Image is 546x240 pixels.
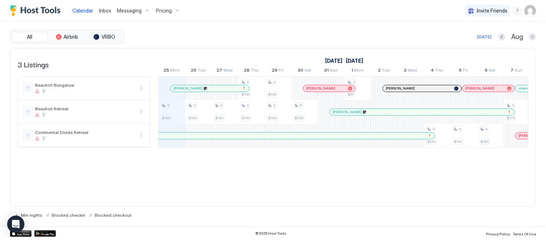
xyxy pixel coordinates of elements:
[427,139,436,144] span: $190
[101,34,115,40] span: VRBO
[351,67,353,75] span: 1
[272,67,278,75] span: 29
[518,86,532,91] span: internal
[12,32,48,42] button: All
[162,66,182,76] a: August 25, 2025
[432,127,435,131] span: 4
[10,30,124,44] div: tab-group
[167,103,169,108] span: 3
[457,66,470,76] a: September 5, 2025
[64,34,79,40] span: Airbnb
[459,67,462,75] span: 5
[273,103,275,108] span: 3
[513,232,536,236] span: Terms Of Use
[459,127,461,131] span: 4
[378,67,381,75] span: 2
[137,84,146,92] div: menu
[174,86,203,91] span: [PERSON_NAME]
[476,33,493,41] button: [DATE]
[304,67,311,75] span: Sat
[137,131,146,140] button: More options
[194,103,196,108] span: 3
[247,80,249,85] span: 2
[242,66,261,76] a: August 28, 2025
[298,67,303,75] span: 30
[86,32,122,42] button: VRBO
[256,231,287,236] span: © 2025 Host Tools
[435,67,443,75] span: Thu
[344,56,365,66] a: September 1, 2025
[486,230,510,237] a: Privacy Policy
[348,92,354,97] span: $97
[512,103,514,108] span: 3
[529,33,536,40] button: Next month
[99,7,111,14] a: Inbox
[137,107,146,116] div: menu
[215,116,223,120] span: $190
[10,230,32,237] a: App Store
[268,116,276,120] span: $190
[486,232,510,236] span: Privacy Policy
[323,56,344,66] a: August 10, 2025
[189,66,208,76] a: August 26, 2025
[72,8,93,14] span: Calendar
[408,67,417,75] span: Wed
[465,86,494,91] span: [PERSON_NAME]
[171,67,180,75] span: Mon
[511,33,523,41] span: Aug
[35,130,134,135] span: Continental Divide Retreat
[507,116,515,120] span: $173
[511,67,514,75] span: 7
[376,66,392,76] a: September 2, 2025
[382,67,390,75] span: Tue
[27,34,33,40] span: All
[330,67,338,75] span: Sun
[454,139,462,144] span: $190
[191,67,197,75] span: 26
[242,92,250,97] span: $139
[489,67,495,75] span: Sat
[463,67,468,75] span: Fri
[270,66,286,76] a: August 29, 2025
[322,66,340,76] a: August 31, 2025
[21,212,42,218] span: Min nights
[509,66,524,76] a: September 7, 2025
[429,66,445,76] a: September 4, 2025
[198,67,206,75] span: Tue
[247,103,249,108] span: 3
[333,110,362,114] span: [PERSON_NAME]
[10,5,64,16] div: Host Tools Logo
[350,66,365,76] a: September 1, 2025
[273,80,275,85] span: 2
[483,66,497,76] a: September 6, 2025
[324,67,329,75] span: 31
[156,8,172,14] span: Pricing
[296,66,313,76] a: August 30, 2025
[242,116,250,120] span: $190
[35,82,134,88] span: Beaufort Bungalow
[353,80,355,85] span: 2
[52,212,85,218] span: Blocked checkin
[268,92,276,97] span: $139
[18,59,49,69] span: 3 Listings
[244,67,250,75] span: 28
[162,116,170,120] span: $190
[300,103,302,108] span: 5
[513,230,536,237] a: Terms Of Use
[402,66,419,76] a: September 3, 2025
[34,230,56,237] div: Google Play Store
[189,116,197,120] span: $190
[117,8,142,14] span: Messaging
[220,103,222,108] span: 3
[431,67,434,75] span: 4
[477,34,492,40] div: [DATE]
[306,86,335,91] span: [PERSON_NAME]
[498,33,505,40] button: Previous month
[215,66,235,76] a: August 27, 2025
[386,86,415,91] span: [PERSON_NAME]
[137,84,146,92] button: More options
[513,6,522,15] div: menu
[477,8,507,14] span: Invite Friends
[164,67,170,75] span: 25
